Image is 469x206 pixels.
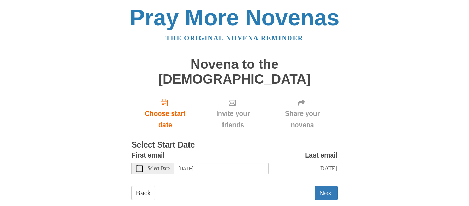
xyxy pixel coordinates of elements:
[131,93,199,134] a: Choose start date
[305,150,338,161] label: Last email
[199,93,267,134] div: Click "Next" to confirm your start date first.
[131,150,165,161] label: First email
[267,93,338,134] div: Click "Next" to confirm your start date first.
[131,141,338,150] h3: Select Start Date
[315,186,338,200] button: Next
[274,108,331,131] span: Share your novena
[131,57,338,86] h1: Novena to the [DEMOGRAPHIC_DATA]
[130,5,340,30] a: Pray More Novenas
[206,108,260,131] span: Invite your friends
[131,186,155,200] a: Back
[138,108,192,131] span: Choose start date
[318,165,338,172] span: [DATE]
[148,166,170,171] span: Select Date
[166,34,304,42] a: The original novena reminder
